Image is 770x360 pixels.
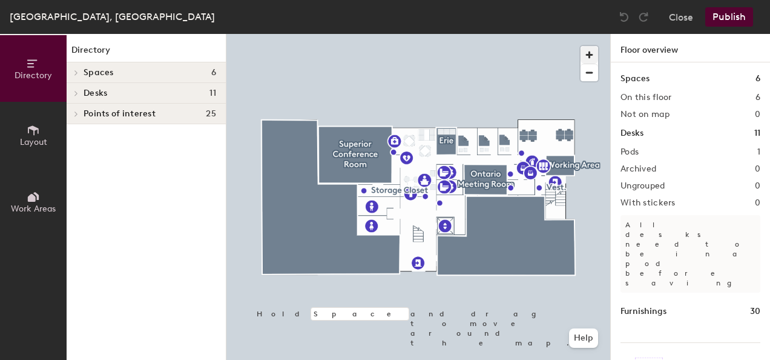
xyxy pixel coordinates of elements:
button: Close [669,7,693,27]
h2: 0 [755,164,760,174]
h2: 0 [755,198,760,208]
span: 25 [206,109,216,119]
div: [GEOGRAPHIC_DATA], [GEOGRAPHIC_DATA] [10,9,215,24]
img: Redo [637,11,650,23]
span: Work Areas [11,204,56,214]
h2: Ungrouped [620,181,665,191]
h2: On this floor [620,93,672,102]
h1: Floor overview [611,34,770,62]
h1: 30 [750,305,760,318]
h1: 6 [755,72,760,85]
span: Spaces [84,68,114,78]
span: 6 [211,68,216,78]
img: Undo [618,11,630,23]
h2: Pods [620,147,639,157]
span: 11 [209,88,216,98]
h1: Furnishings [620,305,666,318]
h1: Spaces [620,72,650,85]
button: Publish [705,7,753,27]
h1: 11 [754,127,760,140]
span: Points of interest [84,109,156,119]
h2: Not on map [620,110,670,119]
h2: 0 [755,110,760,119]
button: Help [569,328,598,348]
span: Directory [15,70,52,81]
h2: With stickers [620,198,676,208]
h2: 6 [755,93,760,102]
h1: Directory [67,44,226,62]
h2: 1 [757,147,760,157]
h2: 0 [755,181,760,191]
p: All desks need to be in a pod before saving [620,215,760,293]
h1: Desks [620,127,643,140]
span: Layout [20,137,47,147]
h2: Archived [620,164,656,174]
span: Desks [84,88,107,98]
